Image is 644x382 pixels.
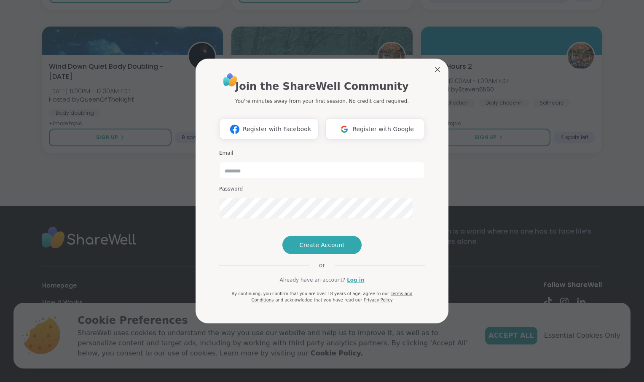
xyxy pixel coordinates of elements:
a: Terms and Conditions [251,291,412,302]
a: Log in [347,276,364,284]
button: Create Account [282,236,362,254]
img: ShareWell Logo [221,70,240,89]
span: Register with Facebook [243,125,311,134]
span: Already have an account? [279,276,345,284]
span: By continuing, you confirm that you are over 18 years of age, agree to our [231,291,389,296]
p: You're minutes away from your first session. No credit card required. [235,97,409,105]
span: or [309,261,335,269]
span: and acknowledge that you have read our [275,298,362,302]
h3: Password [219,186,425,193]
h3: Email [219,150,425,157]
h1: Join the ShareWell Community [235,79,408,94]
a: Privacy Policy [364,298,392,302]
button: Register with Google [325,118,425,140]
img: ShareWell Logomark [336,121,352,137]
img: ShareWell Logomark [227,121,243,137]
span: Create Account [299,241,345,249]
span: Register with Google [352,125,414,134]
button: Register with Facebook [219,118,319,140]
